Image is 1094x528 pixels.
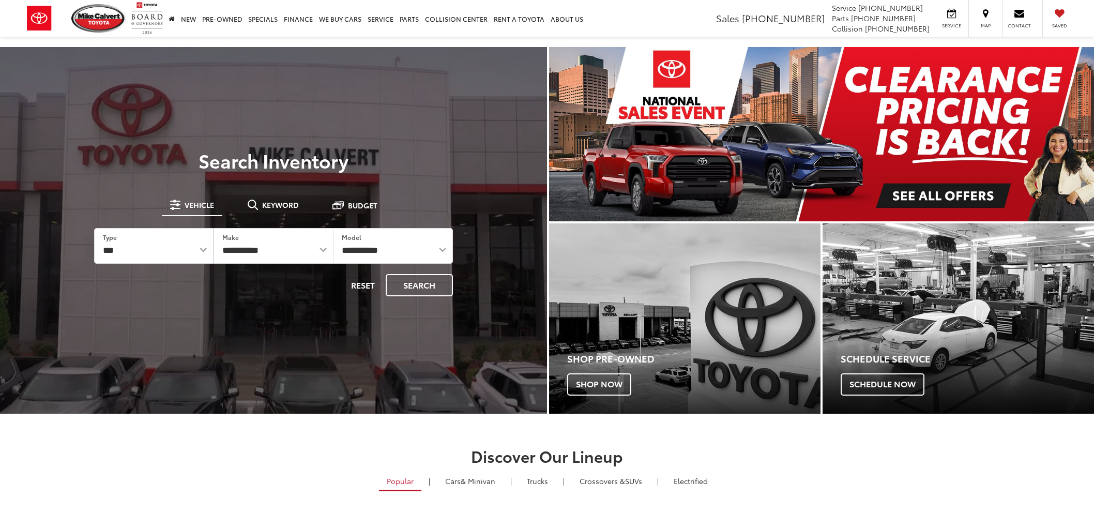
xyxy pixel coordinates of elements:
li: | [508,476,514,486]
label: Type [103,233,117,242]
a: Shop Pre-Owned Shop Now [549,223,821,414]
span: Shop Now [567,373,631,395]
span: Service [940,22,963,29]
section: Carousel section with vehicle pictures - may contain disclaimers. [549,47,1094,221]
span: Parts [832,13,849,23]
span: Crossovers & [580,476,625,486]
span: & Minivan [461,476,495,486]
a: Cars [437,472,503,490]
li: | [655,476,661,486]
a: Popular [379,472,421,491]
span: Contact [1008,22,1031,29]
span: Service [832,3,856,13]
h4: Shop Pre-Owned [567,354,821,364]
a: SUVs [572,472,650,490]
span: Saved [1048,22,1071,29]
h2: Discover Our Lineup [183,447,911,464]
span: Keyword [262,201,299,208]
div: Toyota [549,223,821,414]
a: Trucks [519,472,556,490]
span: Vehicle [185,201,214,208]
div: carousel slide number 1 of 1 [549,47,1094,221]
label: Model [342,233,361,242]
span: Schedule Now [841,373,924,395]
li: | [560,476,567,486]
button: Reset [342,274,384,296]
li: | [426,476,433,486]
div: Toyota [823,223,1094,414]
span: [PHONE_NUMBER] [865,23,930,34]
span: [PHONE_NUMBER] [858,3,923,13]
button: Search [386,274,453,296]
h4: Schedule Service [841,354,1094,364]
a: Schedule Service Schedule Now [823,223,1094,414]
span: [PHONE_NUMBER] [851,13,916,23]
a: Electrified [666,472,716,490]
span: Sales [716,11,739,25]
span: Collision [832,23,863,34]
img: Clearance Pricing Is Back [549,47,1094,221]
img: Mike Calvert Toyota [71,4,126,33]
label: Make [222,233,239,242]
span: Budget [348,202,377,209]
span: [PHONE_NUMBER] [742,11,825,25]
span: Map [974,22,997,29]
h3: Search Inventory [43,150,504,171]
